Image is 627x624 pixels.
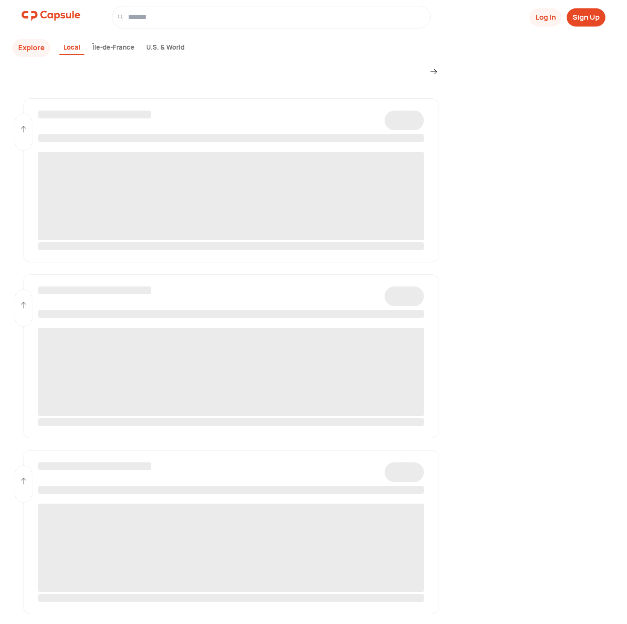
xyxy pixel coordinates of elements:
[38,418,424,426] span: ‌
[59,41,84,56] div: Local
[567,8,605,27] button: Sign Up
[38,152,424,240] span: ‌
[529,8,562,27] button: Log In
[38,594,424,602] span: ‌
[142,41,188,56] div: U.S. & World
[385,286,424,306] span: ‌
[38,134,424,142] span: ‌
[38,310,424,318] span: ‌
[38,486,424,494] span: ‌
[385,462,424,482] span: ‌
[88,41,138,56] div: Île-de-France
[38,111,151,118] span: ‌
[38,242,424,250] span: ‌
[38,328,424,416] span: ‌
[12,39,51,57] button: Explore
[385,111,424,130] span: ‌
[22,6,80,28] a: logo
[38,286,151,294] span: ‌
[38,462,151,470] span: ‌
[22,6,80,26] img: logo
[38,504,424,592] span: ‌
